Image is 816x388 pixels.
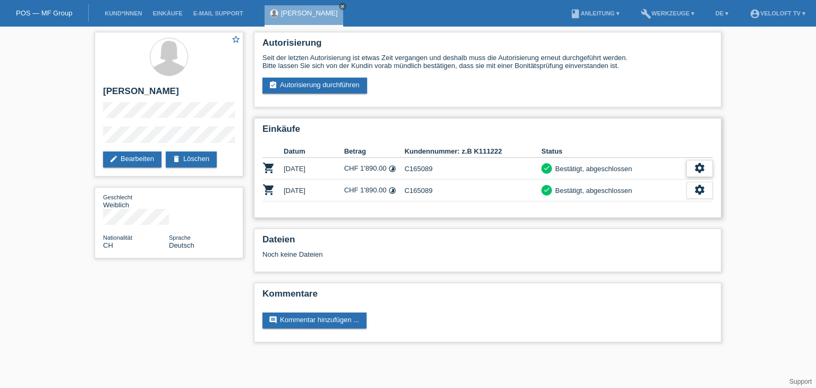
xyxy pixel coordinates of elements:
[109,155,118,163] i: edit
[284,145,344,158] th: Datum
[541,145,686,158] th: Status
[269,81,277,89] i: assignment_turned_in
[172,155,181,163] i: delete
[284,180,344,201] td: [DATE]
[789,378,812,385] a: Support
[543,164,550,172] i: check
[340,4,345,9] i: close
[169,234,191,241] span: Sprache
[103,241,113,249] span: Schweiz
[552,163,632,174] div: Bestätigt, abgeschlossen
[344,158,405,180] td: CHF 1'890.00
[750,9,760,19] i: account_circle
[641,9,651,19] i: build
[262,234,713,250] h2: Dateien
[262,38,713,54] h2: Autorisierung
[231,35,241,44] i: star_border
[552,185,632,196] div: Bestätigt, abgeschlossen
[103,86,235,102] h2: [PERSON_NAME]
[262,183,275,196] i: POSP00028358
[565,10,625,16] a: bookAnleitung ▾
[103,194,132,200] span: Geschlecht
[262,162,275,174] i: POSP00028357
[103,193,169,209] div: Weiblich
[543,186,550,193] i: check
[99,10,147,16] a: Kund*innen
[344,180,405,201] td: CHF 1'890.00
[635,10,700,16] a: buildWerkzeuge ▾
[388,165,396,173] i: Fixe Raten (24 Raten)
[710,10,734,16] a: DE ▾
[404,158,541,180] td: C165089
[262,124,713,140] h2: Einkäufe
[404,180,541,201] td: C165089
[262,54,713,70] div: Seit der letzten Autorisierung ist etwas Zeit vergangen und deshalb muss die Autorisierung erneut...
[169,241,194,249] span: Deutsch
[231,35,241,46] a: star_border
[388,187,396,195] i: Fixe Raten (24 Raten)
[344,145,405,158] th: Betrag
[269,316,277,324] i: comment
[262,289,713,305] h2: Kommentare
[16,9,72,17] a: POS — MF Group
[262,313,367,328] a: commentKommentar hinzufügen ...
[694,184,705,196] i: settings
[262,250,587,258] div: Noch keine Dateien
[166,151,217,167] a: deleteLöschen
[147,10,188,16] a: Einkäufe
[744,10,811,16] a: account_circleVeloLoft TV ▾
[694,162,705,174] i: settings
[103,234,132,241] span: Nationalität
[284,158,344,180] td: [DATE]
[281,9,338,17] a: [PERSON_NAME]
[404,145,541,158] th: Kundennummer: z.B K111222
[339,3,346,10] a: close
[262,78,367,94] a: assignment_turned_inAutorisierung durchführen
[103,151,161,167] a: editBearbeiten
[188,10,249,16] a: E-Mail Support
[570,9,581,19] i: book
